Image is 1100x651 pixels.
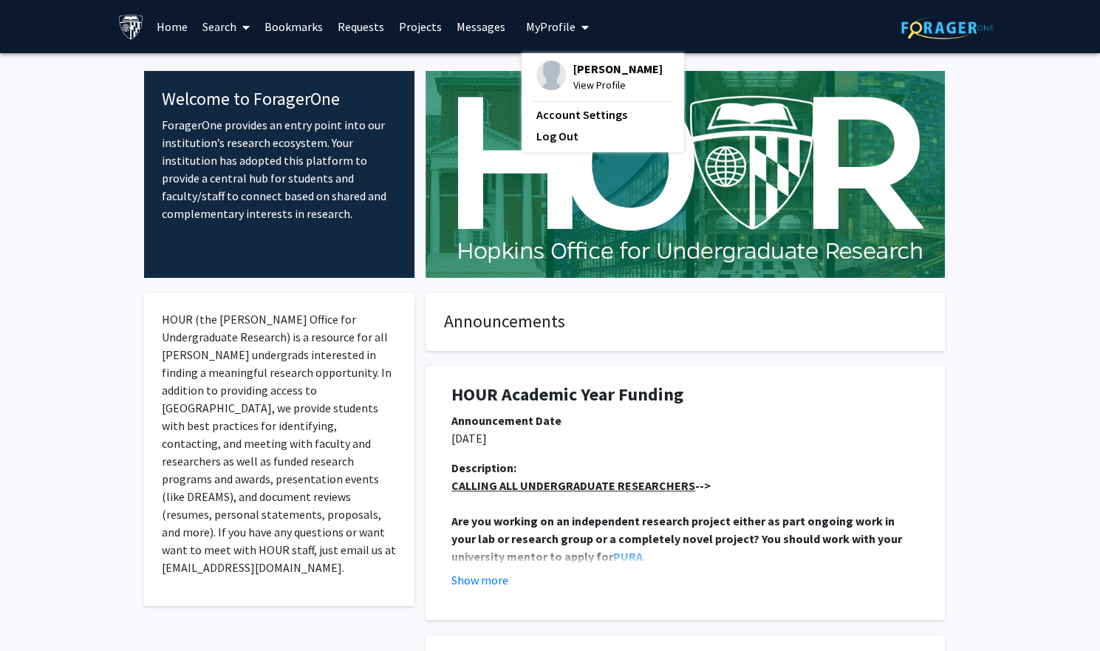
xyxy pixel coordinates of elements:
img: Cover Image [426,71,945,278]
span: View Profile [573,77,663,93]
span: [PERSON_NAME] [573,61,663,77]
strong: --> [451,478,711,493]
a: Log Out [536,127,669,145]
img: ForagerOne Logo [901,16,994,39]
img: Johns Hopkins University Logo [118,14,144,40]
div: Announcement Date [451,412,919,429]
span: My Profile [526,19,575,34]
a: PURA [613,549,643,564]
h4: Announcements [444,311,926,333]
a: Requests [330,1,392,52]
p: ForagerOne provides an entry point into our institution’s research ecosystem. Your institution ha... [162,116,397,222]
a: Bookmarks [257,1,330,52]
p: [DATE] [451,429,919,447]
img: Profile Picture [536,61,566,90]
h1: HOUR Academic Year Funding [451,384,919,406]
p: . [451,512,919,565]
a: Projects [392,1,449,52]
p: HOUR (the [PERSON_NAME] Office for Undergraduate Research) is a resource for all [PERSON_NAME] un... [162,310,397,576]
div: Description: [451,459,919,477]
button: Show more [451,571,508,589]
u: CALLING ALL UNDERGRADUATE RESEARCHERS [451,478,695,493]
a: Account Settings [536,106,669,123]
iframe: Chat [11,584,63,640]
strong: Are you working on an independent research project either as part ongoing work in your lab or res... [451,514,904,564]
a: Search [195,1,257,52]
div: Profile Picture[PERSON_NAME]View Profile [536,61,663,93]
a: Messages [449,1,513,52]
h4: Welcome to ForagerOne [162,89,397,110]
a: Home [149,1,195,52]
